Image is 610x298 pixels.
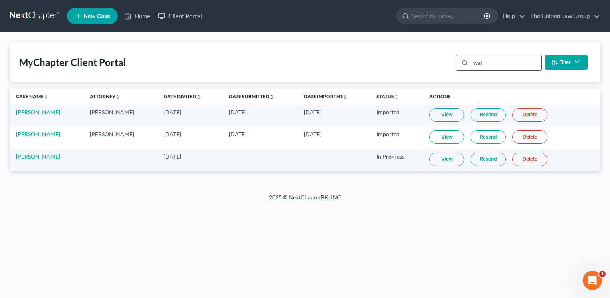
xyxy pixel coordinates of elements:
span: [DATE] [229,109,246,115]
a: Date Submittedunfold_more [229,93,274,99]
td: [PERSON_NAME] [83,105,157,127]
div: MyChapter Client Portal [19,56,126,69]
input: Search... [471,55,541,70]
a: Resend [471,130,506,144]
td: Imported [370,105,423,127]
a: Date Invitedunfold_more [164,93,201,99]
a: Resend [471,108,506,122]
i: unfold_more [269,95,274,99]
div: 2025 © NextChapterBK, INC [77,193,533,208]
a: Resend [471,153,506,166]
a: Case Nameunfold_more [16,93,48,99]
input: Search by name... [412,8,485,23]
i: unfold_more [394,95,399,99]
td: Imported [370,127,423,149]
i: unfold_more [343,95,347,99]
i: unfold_more [196,95,201,99]
a: [PERSON_NAME] [16,153,60,160]
a: View [429,108,464,122]
a: Attorneyunfold_more [90,93,120,99]
a: Delete [512,108,547,122]
a: Client Portal [154,9,206,23]
a: Delete [512,130,547,144]
span: [DATE] [164,109,181,115]
span: [DATE] [304,109,321,115]
span: [DATE] [164,153,181,160]
i: unfold_more [115,95,120,99]
span: [DATE] [229,131,246,137]
button: Filter [545,55,588,70]
span: New Case [83,13,110,19]
a: Help [499,9,525,23]
a: Delete [512,153,547,166]
a: View [429,153,464,166]
a: View [429,130,464,144]
td: [PERSON_NAME] [83,127,157,149]
a: Home [120,9,154,23]
span: [DATE] [164,131,181,137]
i: unfold_more [44,95,48,99]
th: Actions [423,89,600,105]
a: [PERSON_NAME] [16,109,60,115]
a: The Golden Law Group [526,9,600,23]
span: [DATE] [304,131,321,137]
a: [PERSON_NAME] [16,131,60,137]
span: 1 [599,271,606,277]
a: Date Importedunfold_more [304,93,347,99]
iframe: Intercom live chat [583,271,602,290]
td: In Progress [370,149,423,171]
a: Statusunfold_more [376,93,399,99]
